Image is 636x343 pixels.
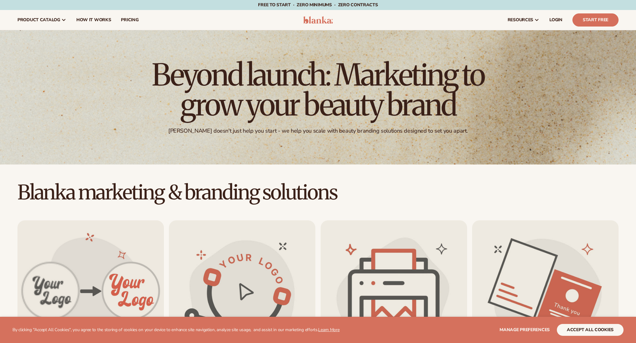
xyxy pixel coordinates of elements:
[76,17,111,22] span: How It Works
[12,10,71,30] a: product catalog
[12,327,340,333] p: By clicking "Accept All Cookies", you agree to the storing of cookies on your device to enhance s...
[572,13,619,27] a: Start Free
[116,10,143,30] a: pricing
[500,327,550,333] span: Manage preferences
[503,10,544,30] a: resources
[71,10,116,30] a: How It Works
[147,60,490,120] h1: Beyond launch: Marketing to grow your beauty brand
[303,16,333,24] img: logo
[17,17,60,22] span: product catalog
[544,10,567,30] a: LOGIN
[500,324,550,336] button: Manage preferences
[557,324,624,336] button: accept all cookies
[168,127,468,135] div: [PERSON_NAME] doesn't just help you start - we help you scale with beauty branding solutions desi...
[508,17,533,22] span: resources
[549,17,562,22] span: LOGIN
[318,327,339,333] a: Learn More
[121,17,138,22] span: pricing
[258,2,378,8] span: Free to start · ZERO minimums · ZERO contracts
